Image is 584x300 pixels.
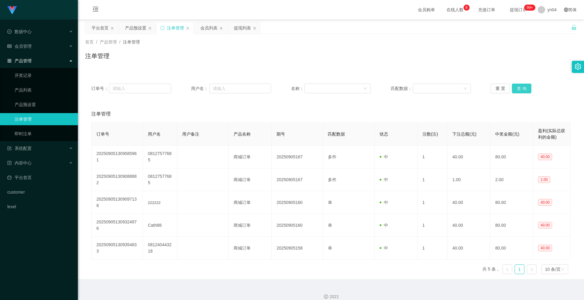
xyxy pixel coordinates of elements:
td: 40.00 [447,146,490,168]
td: 20250905167 [272,146,323,168]
sup: 265 [524,5,535,11]
a: customer [7,186,73,198]
a: 产品列表 [15,84,73,96]
td: 202509051309097138 [92,191,143,214]
span: 中 [380,246,388,250]
span: 产品名称 [234,132,251,136]
span: 名称： [291,85,304,92]
li: 共 5 条， [482,264,500,274]
span: 用户备注 [182,132,199,136]
td: 20250905158 [272,237,323,260]
span: 1.00 [538,176,550,183]
td: 商城订单 [229,214,272,237]
i: 图标: right [530,268,534,271]
td: 商城订单 [229,191,272,214]
a: 开奖记录 [15,69,73,81]
td: Cath88 [143,214,177,237]
span: 产品管理 [100,40,117,44]
span: 状态 [380,132,388,136]
span: 40.00 [538,222,552,229]
td: 1 [418,191,448,214]
span: 下注总额(元) [452,132,476,136]
span: 中 [380,154,388,159]
span: 内容中心 [7,160,32,165]
i: 图标: close [148,26,152,30]
span: 中 [380,177,388,182]
i: 图标: check-circle-o [7,29,12,34]
td: 20250905160 [272,191,323,214]
i: 图标: form [7,146,12,150]
span: 多件 [328,177,336,182]
td: 商城订单 [229,237,272,260]
i: 图标: close [253,26,256,30]
span: 用户名 [148,132,161,136]
td: 40.00 [447,237,490,260]
div: 10 条/页 [545,265,561,274]
span: 40.00 [538,153,552,160]
td: 202509051309585961 [92,146,143,168]
i: 图标: profile [7,161,12,165]
td: 80.00 [490,237,533,260]
input: 请输入 [209,84,271,93]
span: 匹配数据： [391,85,413,92]
a: 1 [515,265,524,274]
span: 产品管理 [7,58,32,63]
span: 40.00 [538,245,552,251]
span: 单 [328,200,332,205]
a: 即时注单 [15,128,73,140]
sup: 8 [464,5,470,11]
div: 注单管理 [167,22,184,34]
i: 图标: table [7,44,12,48]
span: 在线人数 [443,8,467,12]
a: 注单管理 [15,113,73,125]
td: 80.00 [490,214,533,237]
p: 8 [465,5,468,11]
li: 下一页 [527,264,537,274]
td: 40.00 [447,191,490,214]
span: 提现订单 [507,8,530,12]
li: 上一页 [502,264,512,274]
td: 20250905160 [272,214,323,237]
div: 产品预设置 [125,22,146,34]
span: 多件 [328,154,336,159]
span: 盈利(实际总获利的金额) [538,128,565,140]
td: 202509051309354833 [92,237,143,260]
a: 图标: dashboard平台首页 [7,171,73,184]
td: 1 [418,146,448,168]
td: 08127577685 [143,168,177,191]
span: 会员管理 [7,44,32,49]
span: 订单号： [91,85,109,92]
span: 订单号 [96,132,109,136]
li: 1 [515,264,524,274]
td: 商城订单 [229,168,272,191]
i: 图标: down [561,267,565,272]
span: 单 [328,246,332,250]
i: 图标: close [110,26,114,30]
span: 注单管理 [91,110,111,118]
img: logo.9652507e.png [7,6,17,15]
span: / [96,40,97,44]
h1: 注单管理 [85,51,109,60]
span: 中 [380,223,388,228]
span: 充值订单 [475,8,498,12]
td: zzzzzz [143,191,177,214]
i: 图标: close [219,26,223,30]
td: 40.00 [447,214,490,237]
div: 提现列表 [234,22,251,34]
span: 匹配数据 [328,132,345,136]
span: 期号 [276,132,285,136]
div: 平台首页 [92,22,109,34]
i: 图标: copyright [324,295,328,299]
td: 80.00 [490,146,533,168]
span: 中奖金额(元) [495,132,519,136]
td: 1 [418,214,448,237]
i: 图标: global [564,8,568,12]
input: 请输入 [109,84,171,93]
div: 会员列表 [200,22,217,34]
i: 图标: close [186,26,189,30]
i: 图标: down [363,87,367,91]
i: 图标: down [464,87,467,91]
button: 查 询 [512,84,531,93]
td: 1 [418,237,448,260]
td: 081240443218 [143,237,177,260]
